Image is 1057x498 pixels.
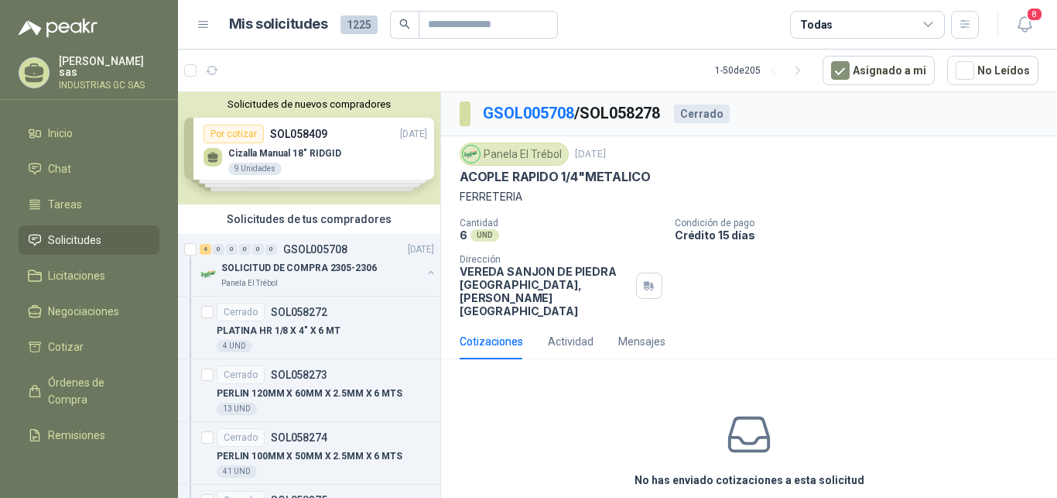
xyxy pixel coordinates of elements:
p: GSOL005708 [283,244,347,255]
button: 8 [1011,11,1038,39]
p: PERLIN 120MM X 60MM X 2.5MM X 6 MTS [217,386,402,401]
div: Actividad [548,333,593,350]
img: Company Logo [200,265,218,283]
p: [DATE] [575,147,606,162]
a: Chat [19,154,159,184]
div: UND [470,229,499,242]
div: 0 [252,244,264,255]
h1: Mis solicitudes [229,13,328,36]
button: Asignado a mi [823,56,935,85]
p: SOL058274 [271,432,327,443]
div: 13 UND [217,403,257,415]
span: Solicitudes [48,232,101,249]
p: VEREDA SANJON DE PIEDRA [GEOGRAPHIC_DATA] , [PERSON_NAME][GEOGRAPHIC_DATA] [460,265,630,318]
div: Cerrado [217,428,265,447]
a: Órdenes de Compra [19,368,159,414]
span: Remisiones [48,427,105,444]
div: 41 UND [217,465,257,478]
p: Cantidad [460,218,662,228]
p: SOL058272 [271,307,327,318]
a: CerradoSOL058272PLATINA HR 1/8 X 4" X 6 MT4 UND [178,297,440,359]
a: GSOL005708 [483,104,574,122]
div: Mensajes [618,333,665,350]
a: Configuración [19,456,159,486]
p: Condición de pago [675,218,1051,228]
a: Solicitudes [19,225,159,255]
div: 4 UND [217,340,252,352]
a: Negociaciones [19,297,159,326]
a: Licitaciones [19,261,159,290]
span: Licitaciones [48,267,105,284]
a: Inicio [19,118,159,148]
p: SOL058273 [271,369,327,380]
span: Chat [48,160,71,177]
span: 8 [1026,7,1043,22]
div: Todas [800,16,833,33]
div: 0 [265,244,277,255]
a: Cotizar [19,332,159,362]
button: Solicitudes de nuevos compradores [184,98,434,110]
div: 0 [226,244,238,255]
a: Remisiones [19,421,159,450]
a: 4 0 0 0 0 0 GSOL005708[DATE] Company LogoSOLICITUD DE COMPRA 2305-2306Panela El Trébol [200,240,437,290]
div: Solicitudes de nuevos compradoresPor cotizarSOL058409[DATE] Cizalla Manual 18" RIDGID9 UnidadesPo... [178,92,440,204]
p: Panela El Trébol [221,277,278,290]
span: Tareas [48,196,82,213]
span: 1225 [340,15,378,34]
p: Crédito 15 días [675,228,1051,242]
div: Cerrado [217,366,265,384]
p: PERLIN 100MM X 50MM X 2.5MM X 6 MTS [217,449,402,464]
button: No Leídos [947,56,1038,85]
div: 0 [239,244,251,255]
p: Dirección [460,254,630,265]
a: Tareas [19,190,159,219]
div: 1 - 50 de 205 [715,58,810,83]
div: Cotizaciones [460,333,523,350]
img: Company Logo [463,146,480,163]
p: ACOPLE RAPIDO 1/4"METALICO [460,169,650,185]
div: 0 [213,244,224,255]
p: [DATE] [408,242,434,257]
p: SOLICITUD DE COMPRA 2305-2306 [221,261,377,276]
span: search [399,19,410,29]
p: FERRETERIA [460,188,1038,205]
img: Logo peakr [19,19,97,37]
span: Negociaciones [48,303,119,320]
span: Cotizar [48,338,84,355]
a: CerradoSOL058274PERLIN 100MM X 50MM X 2.5MM X 6 MTS41 UND [178,422,440,485]
span: Inicio [48,125,73,142]
div: Solicitudes de tus compradores [178,204,440,234]
p: INDUSTRIAS GC SAS [59,81,159,90]
a: CerradoSOL058273PERLIN 120MM X 60MM X 2.5MM X 6 MTS13 UND [178,359,440,422]
p: PLATINA HR 1/8 X 4" X 6 MT [217,324,340,338]
span: Órdenes de Compra [48,374,145,408]
div: Panela El Trébol [460,143,569,166]
div: Cerrado [217,303,265,321]
p: [PERSON_NAME] sas [59,56,159,77]
p: / SOL058278 [483,101,662,125]
div: 4 [200,244,211,255]
p: 6 [460,228,467,242]
h3: No has enviado cotizaciones a esta solicitud [635,472,864,489]
div: Cerrado [674,105,730,123]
